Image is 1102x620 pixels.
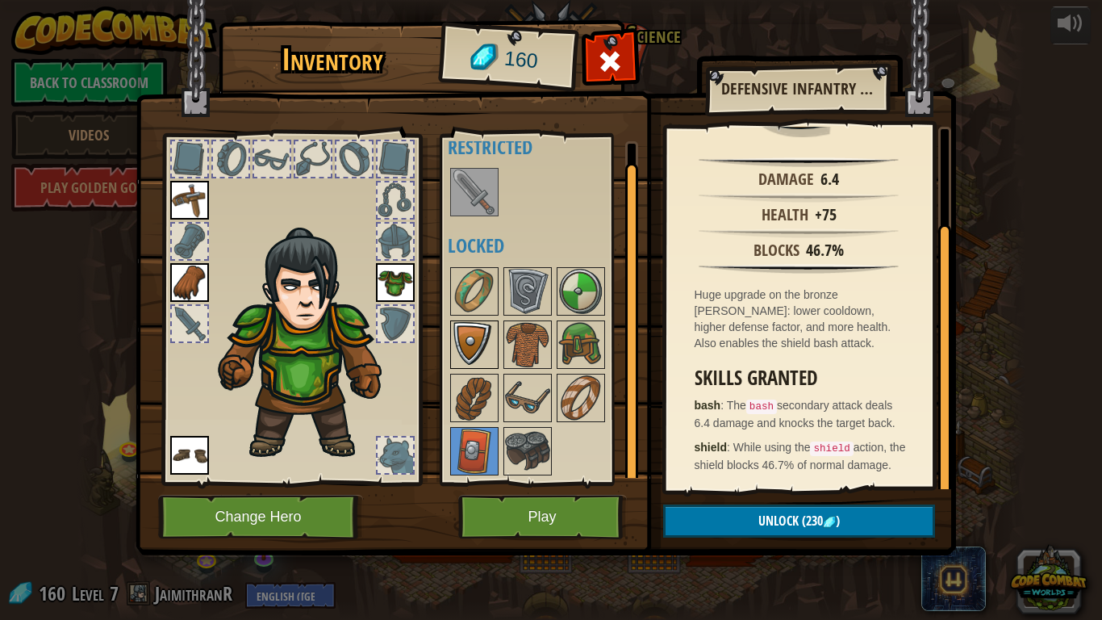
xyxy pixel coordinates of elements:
div: +75 [815,203,837,227]
img: portrait.png [452,269,497,314]
img: hr.png [699,193,898,203]
div: Blocks [753,239,799,262]
img: portrait.png [558,322,603,367]
span: The secondary attack deals 6.4 damage and knocks the target back. [695,399,895,429]
img: portrait.png [558,375,603,421]
div: 46.7% [806,239,844,262]
img: hr.png [699,264,898,274]
h4: Restricted [448,136,638,157]
strong: shield [695,441,727,454]
span: Unlock [758,512,799,530]
span: ) [836,512,840,530]
div: Health [762,203,808,227]
span: (230 [799,512,823,530]
img: portrait.png [452,375,497,421]
img: hair_2.png [211,227,408,462]
span: While using the action, the shield blocks 46.7% of normal damage. [695,441,906,471]
img: portrait.png [505,429,550,474]
button: Change Hero [158,495,363,539]
strong: bash [695,399,721,412]
img: portrait.png [452,170,497,215]
img: portrait.png [505,375,550,421]
h1: Inventory [230,43,436,77]
img: portrait.png [452,429,497,474]
div: Huge upgrade on the bronze [PERSON_NAME]: lower cooldown, higher defense factor, and more health.... [695,287,912,351]
button: Unlock(230) [663,505,935,538]
span: : [727,441,733,454]
img: portrait.png [558,269,603,314]
span: : [720,399,727,412]
h3: Skills Granted [695,367,912,389]
img: portrait.png [376,263,415,302]
h4: Locked [448,235,638,256]
div: 6.4 [820,168,839,191]
img: gem.png [823,516,836,529]
button: Play [458,495,627,539]
img: portrait.png [170,436,209,475]
img: portrait.png [170,263,209,302]
img: portrait.png [452,322,497,367]
code: bash [746,400,777,414]
h2: Defensive Infantry Shield [721,80,873,98]
img: portrait.png [170,181,209,220]
img: hr.png [699,157,898,167]
img: hr.png [699,228,898,238]
div: Damage [758,168,814,191]
span: 160 [503,44,539,76]
code: shield [810,442,853,456]
img: portrait.png [505,322,550,367]
img: portrait.png [505,269,550,314]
